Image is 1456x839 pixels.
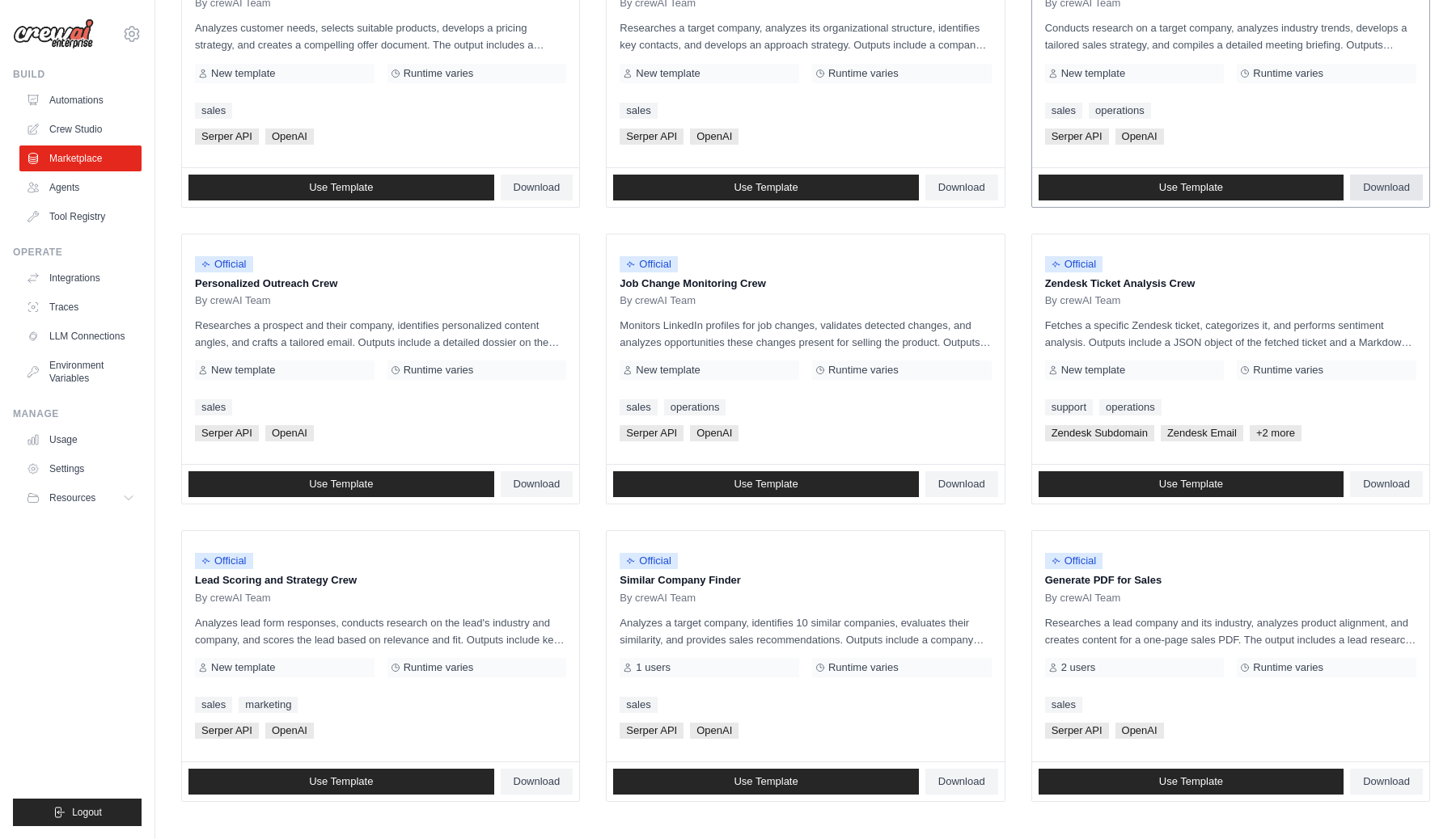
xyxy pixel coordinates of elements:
[514,478,561,491] span: Download
[925,175,998,200] a: Download
[1159,478,1223,491] span: Use Template
[1045,614,1416,648] p: Researches a lead company and its industry, analyzes product alignment, and creates content for a...
[309,181,373,194] span: Use Template
[1045,553,1103,569] span: Official
[925,471,998,497] a: Download
[19,485,142,511] button: Resources
[1061,364,1125,377] span: New template
[188,175,494,200] a: Use Template
[828,661,899,674] span: Runtime varies
[620,592,696,605] span: By crewAI Team
[1045,697,1082,713] a: sales
[1045,276,1416,292] p: Zendesk Ticket Analysis Crew
[19,323,142,349] a: LLM Connections
[188,471,494,497] a: Use Template
[1161,425,1243,441] span: Zendesk Email
[1253,661,1323,674] span: Runtime varies
[690,723,739,739] span: OpenAI
[1099,399,1162,415] a: operations
[938,775,985,788] span: Download
[195,592,271,605] span: By crewAI Team
[1061,661,1096,674] span: 2 users
[211,67,275,80] span: New template
[620,614,991,648] p: Analyzes a target company, identifies 10 similar companies, evaluates their similarity, and provi...
[1045,129,1109,145] span: Serper API
[404,364,474,377] span: Runtime varies
[690,129,739,145] span: OpenAI
[734,775,798,788] span: Use Template
[195,614,566,648] p: Analyzes lead form responses, conducts research on the lead's industry and company, and scores th...
[1045,723,1109,739] span: Serper API
[19,265,142,291] a: Integrations
[49,491,95,504] span: Resources
[1045,317,1416,351] p: Fetches a specific Zendesk ticket, categorizes it, and performs sentiment analysis. Outputs inclu...
[195,572,566,588] p: Lead Scoring and Strategy Crew
[1039,769,1344,795] a: Use Template
[514,775,561,788] span: Download
[514,181,561,194] span: Download
[1045,572,1416,588] p: Generate PDF for Sales
[1363,181,1410,194] span: Download
[265,723,314,739] span: OpenAI
[239,697,298,713] a: marketing
[195,425,259,441] span: Serper API
[1045,399,1093,415] a: support
[1363,478,1410,491] span: Download
[613,175,919,200] a: Use Template
[636,364,700,377] span: New template
[1115,129,1164,145] span: OpenAI
[13,799,142,826] button: Logout
[1350,471,1423,497] a: Download
[195,553,253,569] span: Official
[664,399,726,415] a: operations
[938,181,985,194] span: Download
[620,723,684,739] span: Serper API
[828,67,899,80] span: Runtime varies
[1061,67,1125,80] span: New template
[1350,175,1423,200] a: Download
[195,294,271,307] span: By crewAI Team
[1039,175,1344,200] a: Use Template
[620,129,684,145] span: Serper API
[13,407,142,420] div: Manage
[309,775,373,788] span: Use Template
[1089,103,1151,119] a: operations
[828,364,899,377] span: Runtime varies
[925,769,998,795] a: Download
[195,19,566,53] p: Analyzes customer needs, selects suitable products, develops a pricing strategy, and creates a co...
[620,276,991,292] p: Job Change Monitoring Crew
[620,425,684,441] span: Serper API
[1253,364,1323,377] span: Runtime varies
[1159,181,1223,194] span: Use Template
[195,256,253,272] span: Official
[620,317,991,351] p: Monitors LinkedIn profiles for job changes, validates detected changes, and analyzes opportunitie...
[938,478,985,491] span: Download
[19,116,142,142] a: Crew Studio
[404,67,474,80] span: Runtime varies
[636,67,700,80] span: New template
[636,661,671,674] span: 1 users
[19,87,142,113] a: Automations
[19,352,142,391] a: Environment Variables
[211,661,275,674] span: New template
[1045,256,1103,272] span: Official
[1363,775,1410,788] span: Download
[620,553,678,569] span: Official
[195,103,232,119] a: sales
[195,276,566,292] p: Personalized Outreach Crew
[265,129,314,145] span: OpenAI
[1045,592,1121,605] span: By crewAI Team
[404,661,474,674] span: Runtime varies
[1159,775,1223,788] span: Use Template
[1045,294,1121,307] span: By crewAI Team
[19,427,142,453] a: Usage
[1253,67,1323,80] span: Runtime varies
[620,399,657,415] a: sales
[309,478,373,491] span: Use Template
[1045,103,1082,119] a: sales
[1350,769,1423,795] a: Download
[72,806,102,819] span: Logout
[13,19,94,49] img: Logo
[620,19,991,53] p: Researches a target company, analyzes its organizational structure, identifies key contacts, and ...
[19,456,142,482] a: Settings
